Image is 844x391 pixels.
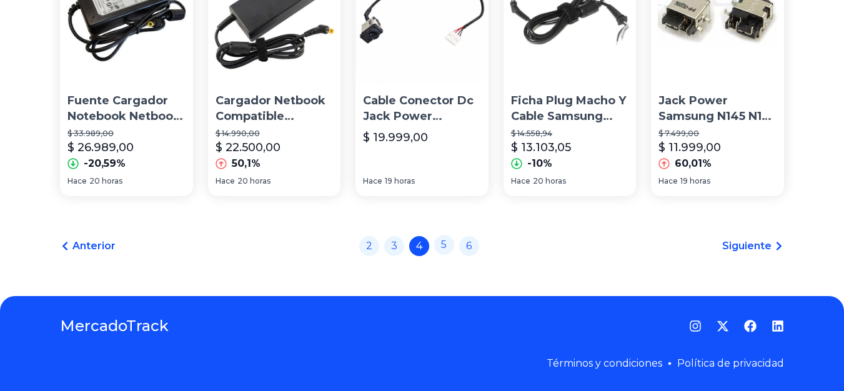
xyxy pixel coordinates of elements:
span: Hace [363,176,382,186]
p: $ 11.999,00 [658,139,721,156]
p: 60,01% [675,156,712,171]
a: Términos y condiciones [547,357,662,369]
span: Anterior [72,239,116,254]
a: Política de privacidad [677,357,784,369]
p: -20,59% [84,156,126,171]
p: Cable Conector Dc Jack Power Samsung Np270 Np300 Series [363,93,481,124]
p: Jack Power Samsung N145 N150 N210 N220 N250 Np-n145 Np-n230 [658,93,777,124]
span: Hace [67,176,87,186]
p: $ 14.990,00 [216,129,334,139]
span: Hace [511,176,530,186]
p: 50,1% [232,156,261,171]
a: Siguiente [722,239,784,254]
p: Cargador Netbook Compatible Samsung Ativ Book 2 4 6 8 Np270 [216,93,334,124]
span: 19 horas [680,176,710,186]
p: -10% [527,156,552,171]
a: 2 [359,236,379,256]
a: 3 [384,236,404,256]
p: $ 33.989,00 [67,129,186,139]
p: Fuente Cargador Notebook Netbook Samsung [PERSON_NAME] [67,93,186,124]
p: $ 22.500,00 [216,139,281,156]
span: Siguiente [722,239,772,254]
p: Ficha Plug Macho Y Cable Samsung Np530 Ultrabook Zona Norte [511,93,629,124]
span: 20 horas [237,176,271,186]
p: $ 19.999,00 [363,129,428,146]
p: $ 14.558,94 [511,129,629,139]
a: Anterior [60,239,116,254]
p: $ 26.989,00 [67,139,134,156]
a: Facebook [744,320,757,332]
span: 20 horas [533,176,566,186]
p: $ 13.103,05 [511,139,571,156]
a: 5 [434,235,454,255]
span: 20 horas [89,176,122,186]
a: 6 [459,236,479,256]
span: 19 horas [385,176,415,186]
span: Hace [658,176,678,186]
a: Instagram [689,320,702,332]
a: LinkedIn [772,320,784,332]
a: Twitter [717,320,729,332]
a: MercadoTrack [60,316,169,336]
span: Hace [216,176,235,186]
p: $ 7.499,00 [658,129,777,139]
